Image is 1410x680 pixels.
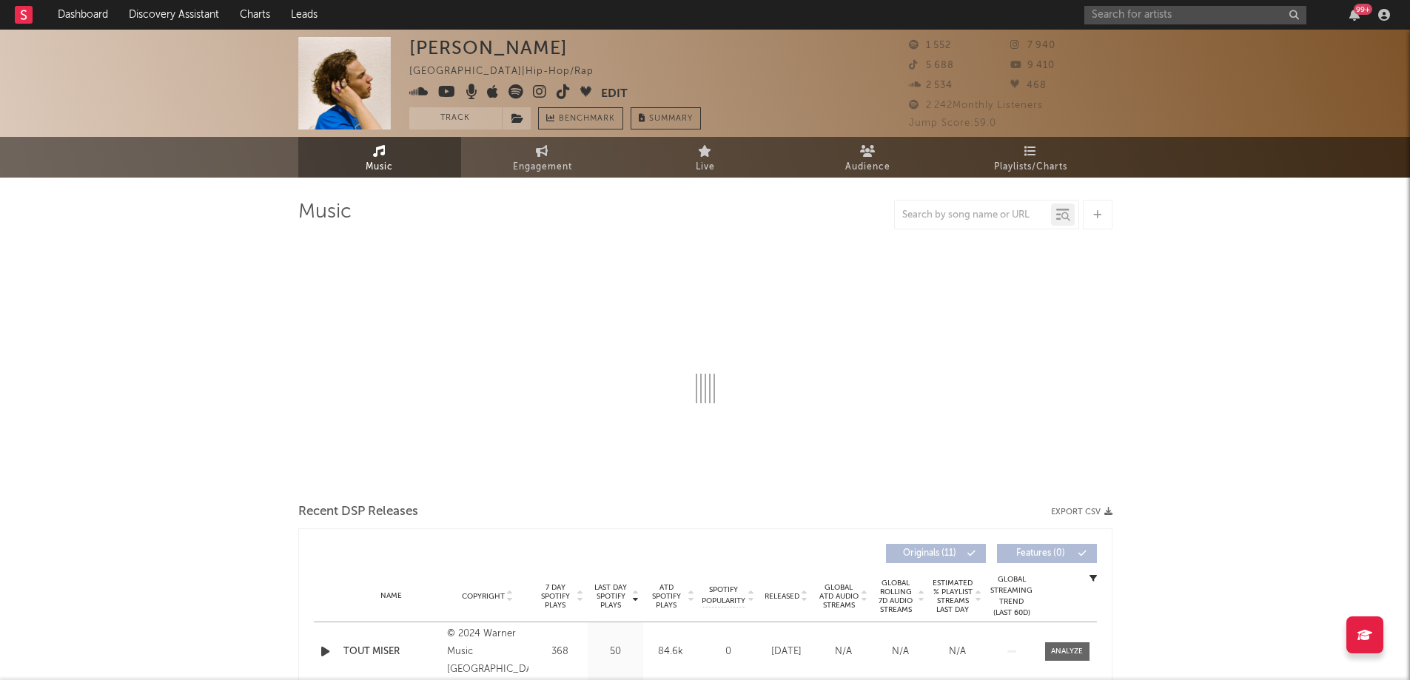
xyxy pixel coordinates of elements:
[909,61,954,70] span: 5 688
[909,101,1043,110] span: 2 242 Monthly Listeners
[1349,9,1360,21] button: 99+
[765,592,799,601] span: Released
[447,625,528,679] div: © 2024 Warner Music [GEOGRAPHIC_DATA]
[787,137,950,178] a: Audience
[819,583,859,610] span: Global ATD Audio Streams
[895,209,1051,221] input: Search by song name or URL
[462,592,505,601] span: Copyright
[409,107,502,129] button: Track
[536,583,575,610] span: 7 Day Spotify Plays
[933,644,982,659] div: N/A
[647,583,686,610] span: ATD Spotify Plays
[1010,61,1055,70] span: 9 410
[876,579,916,614] span: Global Rolling 7D Audio Streams
[343,590,440,602] div: Name
[1007,549,1075,558] span: Features ( 0 )
[990,574,1034,619] div: Global Streaming Trend (Last 60D)
[762,644,811,659] div: [DATE]
[997,544,1097,563] button: Features(0)
[647,644,695,659] div: 84.6k
[950,137,1112,178] a: Playlists/Charts
[366,158,393,176] span: Music
[819,644,868,659] div: N/A
[409,37,568,58] div: [PERSON_NAME]
[909,118,996,128] span: Jump Score: 59.0
[298,503,418,521] span: Recent DSP Releases
[559,110,615,128] span: Benchmark
[649,115,693,123] span: Summary
[909,41,951,50] span: 1 552
[591,644,639,659] div: 50
[1010,81,1047,90] span: 468
[933,579,973,614] span: Estimated % Playlist Streams Last Day
[1010,41,1055,50] span: 7 940
[591,583,631,610] span: Last Day Spotify Plays
[513,158,572,176] span: Engagement
[1084,6,1306,24] input: Search for artists
[409,63,611,81] div: [GEOGRAPHIC_DATA] | Hip-Hop/Rap
[1354,4,1372,15] div: 99 +
[696,158,715,176] span: Live
[1051,508,1112,516] button: Export CSV
[538,107,623,129] a: Benchmark
[896,549,964,558] span: Originals ( 11 )
[461,137,624,178] a: Engagement
[343,644,440,659] a: TOUT MISER
[702,585,745,607] span: Spotify Popularity
[702,644,754,659] div: 0
[536,644,584,659] div: 368
[876,644,925,659] div: N/A
[886,544,986,563] button: Originals(11)
[601,84,628,103] button: Edit
[624,137,787,178] a: Live
[994,158,1067,176] span: Playlists/Charts
[631,107,701,129] button: Summary
[298,137,461,178] a: Music
[909,81,953,90] span: 2 534
[845,158,890,176] span: Audience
